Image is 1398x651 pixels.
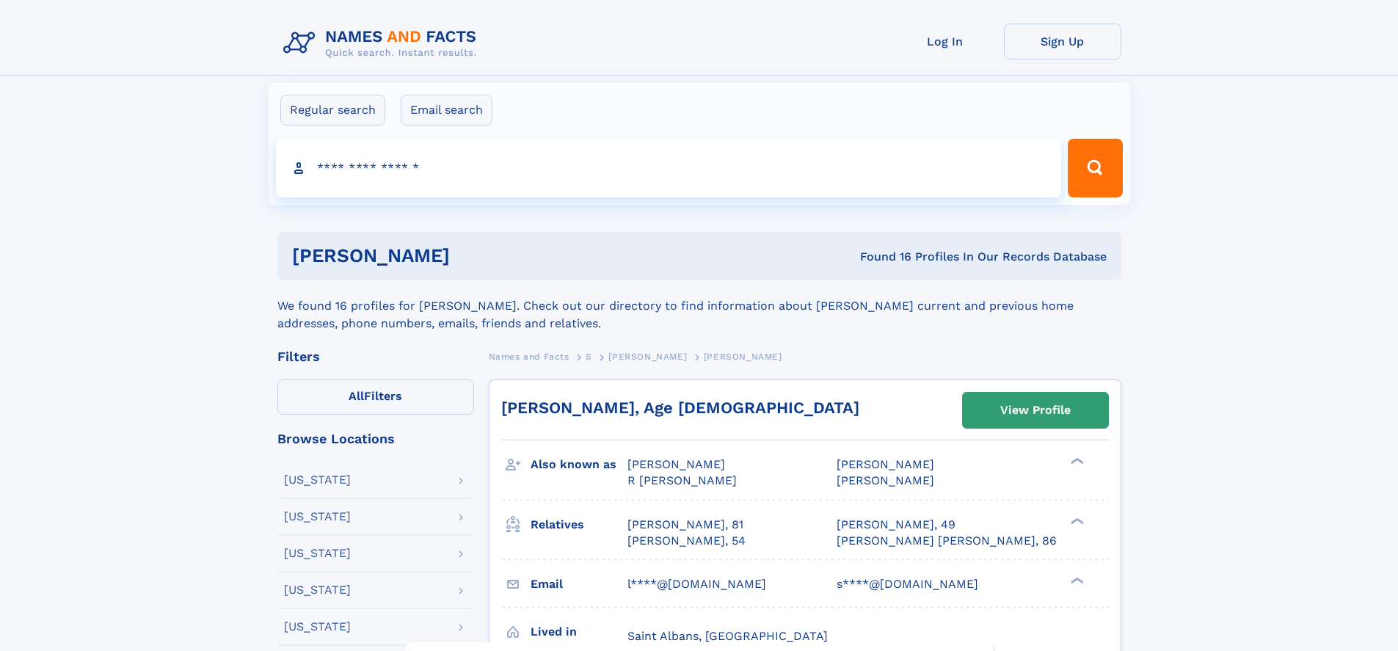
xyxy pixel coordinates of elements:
div: [US_STATE] [284,548,351,559]
a: [PERSON_NAME], Age [DEMOGRAPHIC_DATA] [501,399,859,417]
a: View Profile [963,393,1108,428]
button: Search Button [1068,139,1122,197]
a: S [586,347,592,365]
div: [US_STATE] [284,621,351,633]
div: ❯ [1067,575,1085,585]
a: [PERSON_NAME], 49 [837,517,955,533]
a: Log In [887,23,1004,59]
span: [PERSON_NAME] [837,473,934,487]
h3: Relatives [531,512,627,537]
div: View Profile [1000,393,1071,427]
div: Found 16 Profiles In Our Records Database [655,249,1107,265]
div: ❯ [1067,457,1085,466]
div: Filters [277,350,474,363]
a: [PERSON_NAME] [PERSON_NAME], 86 [837,533,1057,549]
label: Email search [401,95,492,126]
span: [PERSON_NAME] [608,352,687,362]
label: Regular search [280,95,385,126]
img: Logo Names and Facts [277,23,489,63]
div: We found 16 profiles for [PERSON_NAME]. Check out our directory to find information about [PERSON... [277,280,1121,332]
input: search input [276,139,1062,197]
label: Filters [277,379,474,415]
h3: Email [531,572,627,597]
h3: Also known as [531,452,627,477]
div: Browse Locations [277,432,474,445]
span: Saint Albans, [GEOGRAPHIC_DATA] [627,629,828,643]
span: [PERSON_NAME] [704,352,782,362]
div: [US_STATE] [284,511,351,523]
a: Sign Up [1004,23,1121,59]
h3: Lived in [531,619,627,644]
span: [PERSON_NAME] [837,457,934,471]
span: S [586,352,592,362]
a: [PERSON_NAME] [608,347,687,365]
div: [US_STATE] [284,474,351,486]
a: Names and Facts [489,347,569,365]
span: All [349,389,364,403]
div: ❯ [1067,516,1085,525]
span: R [PERSON_NAME] [627,473,737,487]
h1: [PERSON_NAME] [292,247,655,265]
a: [PERSON_NAME], 54 [627,533,746,549]
a: [PERSON_NAME], 81 [627,517,743,533]
span: [PERSON_NAME] [627,457,725,471]
div: [US_STATE] [284,584,351,596]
